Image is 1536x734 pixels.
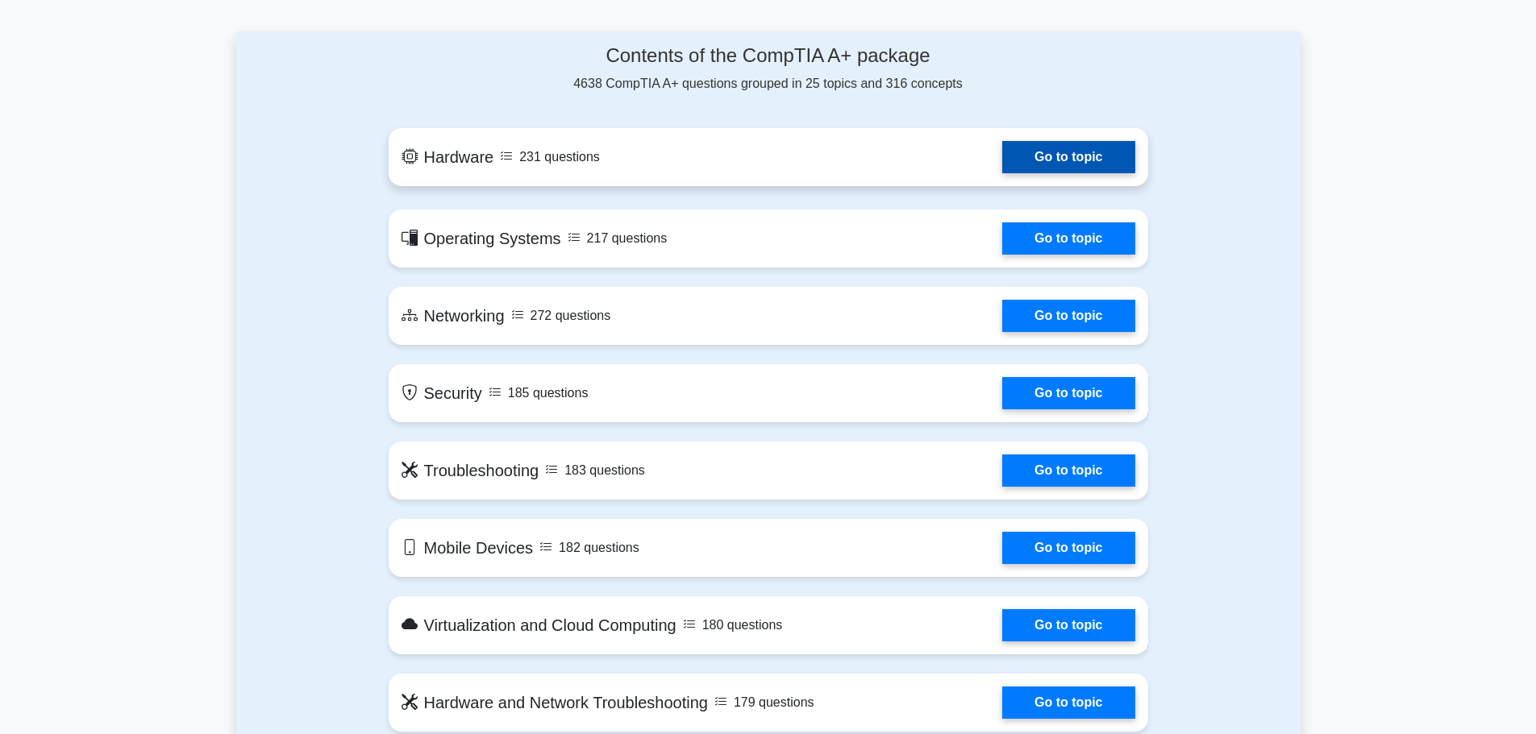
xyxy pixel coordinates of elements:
[1002,300,1134,332] a: Go to topic
[1002,141,1134,173] a: Go to topic
[1002,222,1134,255] a: Go to topic
[1002,377,1134,409] a: Go to topic
[1002,532,1134,564] a: Go to topic
[1002,454,1134,487] a: Go to topic
[1002,609,1134,641] a: Go to topic
[1002,686,1134,719] a: Go to topic
[389,44,1148,93] div: 4638 CompTIA A+ questions grouped in 25 topics and 316 concepts
[389,44,1148,68] h4: Contents of the CompTIA A+ package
